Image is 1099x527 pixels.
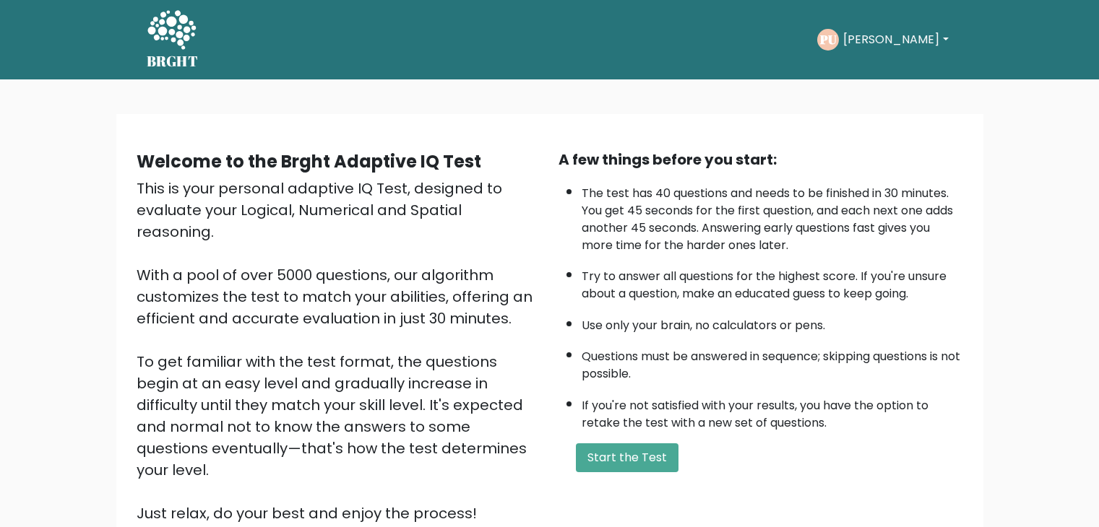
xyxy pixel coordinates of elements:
button: [PERSON_NAME] [839,30,952,49]
li: If you're not satisfied with your results, you have the option to retake the test with a new set ... [582,390,963,432]
a: BRGHT [147,6,199,74]
text: PU [819,31,837,48]
li: Try to answer all questions for the highest score. If you're unsure about a question, make an edu... [582,261,963,302]
li: Questions must be answered in sequence; skipping questions is not possible. [582,341,963,383]
div: A few things before you start: [559,149,963,170]
b: Welcome to the Brght Adaptive IQ Test [137,149,481,173]
li: The test has 40 questions and needs to be finished in 30 minutes. You get 45 seconds for the firs... [582,178,963,254]
div: This is your personal adaptive IQ Test, designed to evaluate your Logical, Numerical and Spatial ... [137,178,541,524]
h5: BRGHT [147,53,199,70]
button: Start the Test [576,443,678,472]
li: Use only your brain, no calculators or pens. [582,310,963,334]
